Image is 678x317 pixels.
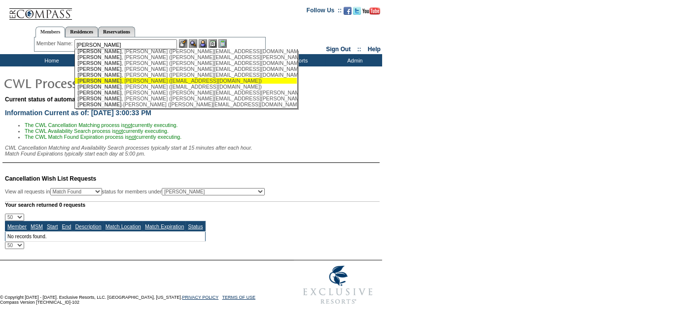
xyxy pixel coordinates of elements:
[5,188,265,195] div: View all requests in status for members under
[77,72,121,78] span: [PERSON_NAME]
[77,54,294,60] div: , [PERSON_NAME] ([PERSON_NAME][EMAIL_ADDRESS][PERSON_NAME][DOMAIN_NAME])
[31,223,43,229] a: MSM
[77,95,121,101] span: [PERSON_NAME]
[344,10,352,16] a: Become our fan on Facebook
[77,95,294,101] div: , [PERSON_NAME] ([PERSON_NAME][EMAIL_ADDRESS][PERSON_NAME][DOMAIN_NAME])
[77,48,294,54] div: , [PERSON_NAME] ([PERSON_NAME][EMAIL_ADDRESS][DOMAIN_NAME])
[77,66,121,72] span: [PERSON_NAME]
[209,39,217,48] img: Reservations
[77,48,121,54] span: [PERSON_NAME]
[353,7,361,15] img: Follow us on Twitter
[98,27,135,37] a: Reservations
[106,223,141,229] a: Match Location
[77,72,294,78] div: , [PERSON_NAME] ([PERSON_NAME][EMAIL_ADDRESS][DOMAIN_NAME])
[47,223,58,229] a: Start
[77,60,294,66] div: , [PERSON_NAME] ([PERSON_NAME][EMAIL_ADDRESS][DOMAIN_NAME])
[36,39,74,48] div: Member Name:
[77,60,121,66] span: [PERSON_NAME]
[25,134,181,140] span: The CWL Match Found Expiration process is currently executing.
[179,39,187,48] img: b_edit.gif
[188,223,203,229] a: Status
[22,54,79,66] td: Home
[77,78,121,84] span: [PERSON_NAME]
[77,78,294,84] div: , [PERSON_NAME] ([EMAIL_ADDRESS][DOMAIN_NAME])
[77,101,294,107] div: -[PERSON_NAME] ([PERSON_NAME][EMAIL_ADDRESS][DOMAIN_NAME])
[65,27,98,37] a: Residences
[145,223,184,229] a: Match Expiration
[325,54,382,66] td: Admin
[5,175,96,182] span: Cancellation Wish List Requests
[344,7,352,15] img: Become our fan on Facebook
[362,7,380,15] img: Subscribe to our YouTube Channel
[116,128,123,134] u: not
[5,232,206,242] td: No records found.
[7,223,27,229] a: Member
[77,101,121,107] span: [PERSON_NAME]
[368,46,381,53] a: Help
[77,90,294,95] div: , [PERSON_NAME] ([PERSON_NAME][EMAIL_ADDRESS][PERSON_NAME][DOMAIN_NAME])
[62,223,71,229] a: End
[326,46,351,53] a: Sign Out
[5,201,380,208] div: Your search returned 0 requests
[5,109,151,117] span: Information Current as of: [DATE] 3:00:33 PM
[222,295,256,300] a: TERMS OF USE
[362,10,380,16] a: Subscribe to our YouTube Channel
[5,145,380,157] div: CWL Cancellation Matching and Availability Search processes typically start at 15 minutes after e...
[189,39,197,48] img: View
[25,128,169,134] span: The CWL Availability Search process is currently executing.
[125,122,132,128] u: not
[182,295,218,300] a: PRIVACY POLICY
[294,260,382,310] img: Exclusive Resorts
[129,134,136,140] u: not
[77,84,294,90] div: , [PERSON_NAME] ([EMAIL_ADDRESS][DOMAIN_NAME])
[199,39,207,48] img: Impersonate
[77,84,121,90] span: [PERSON_NAME]
[36,27,66,37] a: Members
[75,223,101,229] a: Description
[25,122,178,128] span: The CWL Cancellation Matching process is currently executing.
[218,39,227,48] img: b_calculator.gif
[77,66,294,72] div: , [PERSON_NAME] ([PERSON_NAME][EMAIL_ADDRESS][DOMAIN_NAME])
[307,6,342,18] td: Follow Us ::
[77,90,121,95] span: [PERSON_NAME]
[353,10,361,16] a: Follow us on Twitter
[5,96,132,103] span: Current status of automated CWL processes:
[77,54,121,60] span: [PERSON_NAME]
[357,46,361,53] span: ::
